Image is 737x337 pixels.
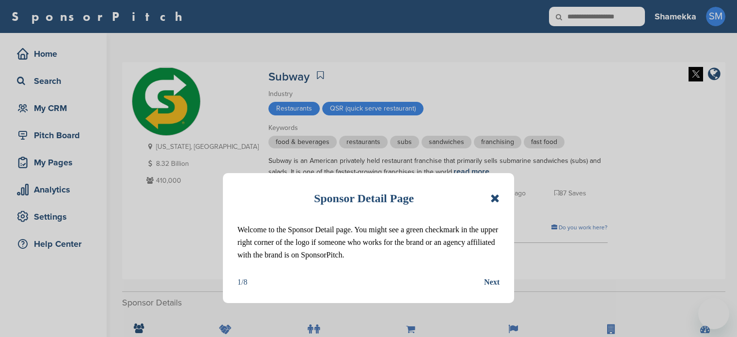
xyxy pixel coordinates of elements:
p: Welcome to the Sponsor Detail page. You might see a green checkmark in the upper right corner of ... [237,224,500,261]
button: Next [484,276,500,289]
iframe: Button to launch messaging window [698,298,729,329]
div: 1/8 [237,276,247,289]
h1: Sponsor Detail Page [314,188,414,209]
